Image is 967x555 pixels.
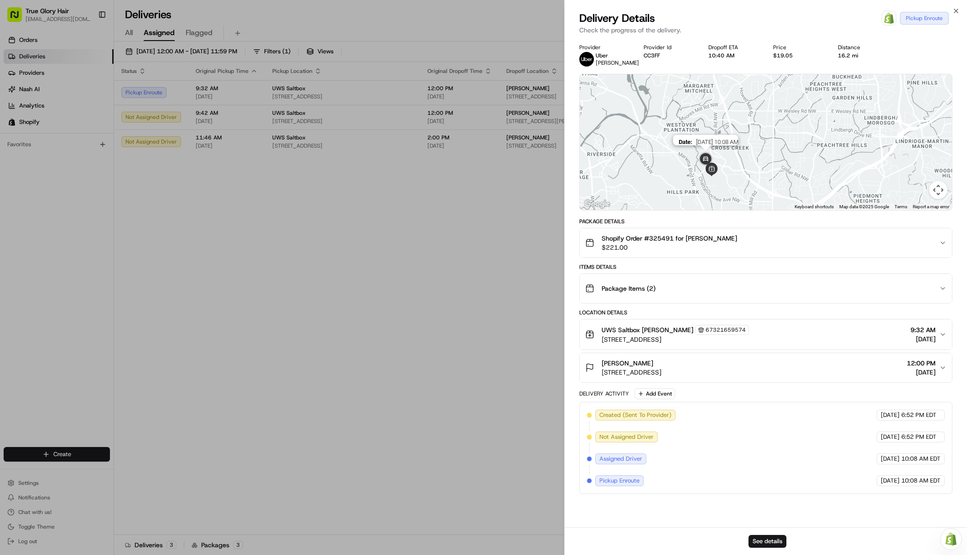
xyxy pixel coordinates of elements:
div: 10:40 AM [708,52,759,59]
span: [DATE] [881,477,899,485]
span: 9:32 AM [910,325,936,334]
span: Not Assigned Driver [599,433,654,441]
button: Package Items (2) [580,274,952,303]
span: API Documentation [86,132,146,141]
span: [DATE] [910,334,936,344]
button: UWS Saltbox [PERSON_NAME]67321659574[STREET_ADDRESS]9:32 AM[DATE] [580,319,952,349]
div: 💻 [77,133,84,140]
span: 12:00 PM [907,359,936,368]
span: 10:08 AM EDT [901,477,941,485]
span: [DATE] [881,411,899,419]
span: Shopify Order #325491 for [PERSON_NAME] [602,234,737,243]
span: [STREET_ADDRESS] [602,368,661,377]
span: UWS Saltbox [PERSON_NAME] [602,325,693,334]
span: Knowledge Base [18,132,70,141]
div: Dropoff ETA [708,44,759,51]
div: Provider Id [644,44,694,51]
a: Powered byPylon [64,154,110,161]
img: Google [582,198,612,210]
button: Start new chat [155,90,166,101]
span: Uber [596,52,608,59]
button: See details [749,535,786,548]
span: 10:08 AM EDT [901,455,941,463]
img: Nash [9,9,27,27]
a: Shopify [882,11,896,26]
span: [DATE] [907,368,936,377]
span: [STREET_ADDRESS] [602,335,749,344]
a: Terms [894,204,907,209]
div: $19.05 [773,52,823,59]
span: Assigned Driver [599,455,642,463]
span: $221.00 [602,243,737,252]
input: Clear [24,59,151,68]
a: Open this area in Google Maps (opens a new window) [582,198,612,210]
span: 67321659574 [706,326,746,334]
p: Welcome 👋 [9,36,166,51]
a: Report a map error [913,204,949,209]
div: 16.2 mi [838,52,888,59]
span: Package Items ( 2 ) [602,284,655,293]
span: Map data ©2025 Google [839,204,889,209]
img: uber-new-logo.jpeg [579,52,594,67]
span: [PERSON_NAME] [596,59,639,67]
div: Provider [579,44,629,51]
span: Delivery Details [579,11,655,26]
div: We're available if you need us! [31,96,115,103]
button: CC3FF [644,52,660,59]
span: 6:52 PM EDT [901,433,936,441]
div: Items Details [579,263,952,271]
span: [PERSON_NAME] [602,359,653,368]
span: 6:52 PM EDT [901,411,936,419]
button: Add Event [634,388,675,399]
span: [DATE] [881,433,899,441]
button: Keyboard shortcuts [795,204,834,210]
div: Package Details [579,218,952,225]
div: Distance [838,44,888,51]
a: 💻API Documentation [73,128,150,145]
span: Pickup Enroute [599,477,639,485]
span: [DATE] 10:08 AM [696,139,738,145]
p: Check the progress of the delivery. [579,26,952,35]
img: 1736555255976-a54dd68f-1ca7-489b-9aae-adbdc363a1c4 [9,87,26,103]
span: [DATE] [881,455,899,463]
div: Delivery Activity [579,390,629,397]
span: Pylon [91,154,110,161]
span: Created (Sent To Provider) [599,411,671,419]
span: Date : [678,139,692,145]
a: 📗Knowledge Base [5,128,73,145]
button: Map camera controls [929,181,947,199]
div: Start new chat [31,87,150,96]
button: Shopify Order #325491 for [PERSON_NAME]$221.00 [580,228,952,257]
div: 📗 [9,133,16,140]
div: Price [773,44,823,51]
button: [PERSON_NAME][STREET_ADDRESS]12:00 PM[DATE] [580,353,952,382]
div: Location Details [579,309,952,316]
img: Shopify [884,13,894,24]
